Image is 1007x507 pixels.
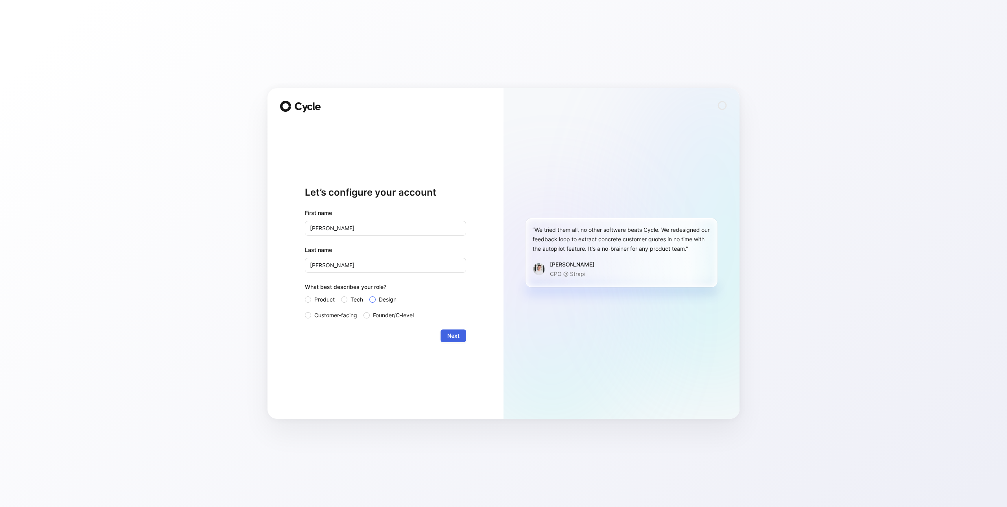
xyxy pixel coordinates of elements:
button: Next [441,329,466,342]
h1: Let’s configure your account [305,186,466,199]
div: What best describes your role? [305,282,466,295]
div: [PERSON_NAME] [550,260,594,269]
div: “We tried them all, no other software beats Cycle. We redesigned our feedback loop to extract con... [533,225,710,253]
span: Founder/C-level [373,311,414,320]
input: Doe [305,258,466,273]
span: Product [314,295,335,304]
p: CPO @ Strapi [550,269,594,279]
span: Design [379,295,397,304]
span: Customer-facing [314,311,357,320]
input: John [305,221,466,236]
label: Last name [305,245,466,255]
div: First name [305,208,466,218]
span: Tech [350,295,363,304]
span: Next [447,331,459,340]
